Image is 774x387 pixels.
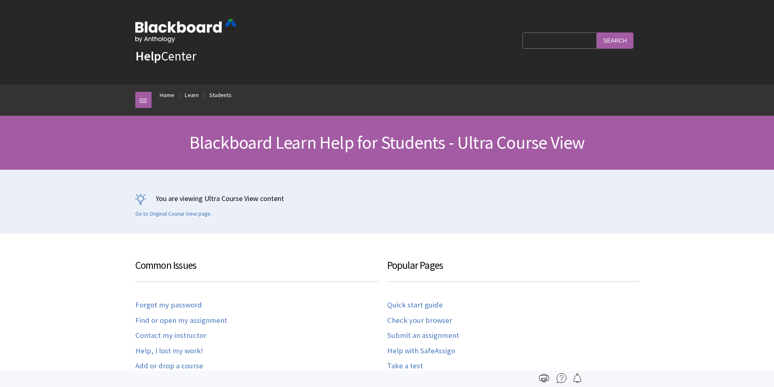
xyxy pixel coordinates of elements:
[135,210,212,218] a: Go to Original Course View page.
[557,373,566,383] img: More help
[387,331,459,340] a: Submit an assignment
[572,373,582,383] img: Follow this page
[135,258,379,282] h3: Common Issues
[539,373,549,383] img: Print
[189,131,585,154] span: Blackboard Learn Help for Students - Ultra Course View
[387,258,639,282] h3: Popular Pages
[135,331,206,340] a: Contact my instructor
[135,193,639,203] p: You are viewing Ultra Course View content
[135,19,237,43] img: Blackboard by Anthology
[135,346,203,356] a: Help, I lost my work!
[387,316,452,325] a: Check your browser
[387,346,455,356] a: Help with SafeAssign
[387,361,423,371] a: Take a test
[597,32,633,48] input: Search
[387,301,443,310] a: Quick start guide
[160,90,174,100] a: Home
[209,90,232,100] a: Students
[135,361,203,371] a: Add or drop a course
[135,48,196,64] a: HelpCenter
[135,301,202,310] a: Forgot my password
[185,90,199,100] a: Learn
[135,316,227,325] a: Find or open my assignment
[135,48,161,64] strong: Help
